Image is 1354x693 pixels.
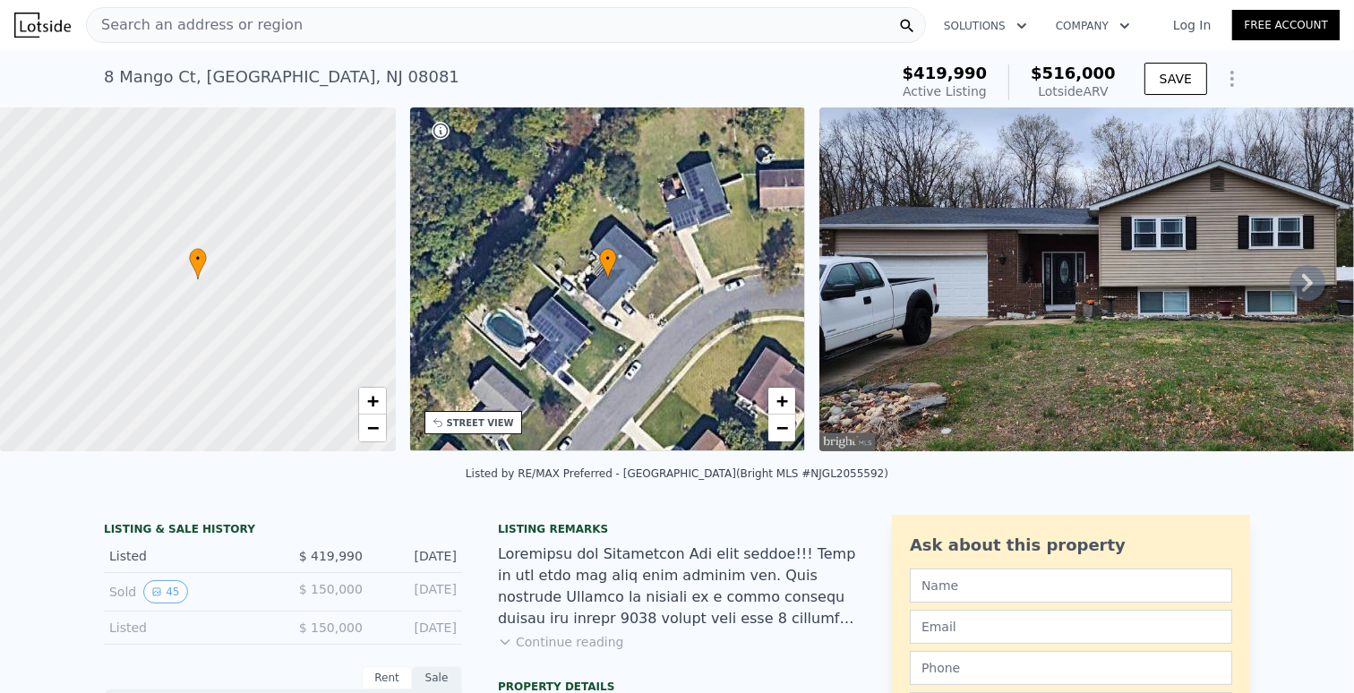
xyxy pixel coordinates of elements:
span: $516,000 [1031,64,1116,82]
span: • [189,251,207,267]
div: LISTING & SALE HISTORY [104,522,462,540]
div: Listed by RE/MAX Preferred - [GEOGRAPHIC_DATA] (Bright MLS #NJGL2055592) [466,467,888,480]
span: • [599,251,617,267]
div: Lotside ARV [1031,82,1116,100]
div: 8 Mango Ct , [GEOGRAPHIC_DATA] , NJ 08081 [104,64,459,90]
a: Zoom out [359,415,386,441]
button: SAVE [1144,63,1207,95]
button: Show Options [1214,61,1250,97]
div: • [189,248,207,279]
span: − [366,416,378,439]
span: − [776,416,788,439]
div: STREET VIEW [447,416,514,430]
div: [DATE] [377,547,457,565]
div: Listed [109,547,269,565]
button: View historical data [143,580,187,603]
span: + [776,389,788,412]
input: Phone [910,651,1232,685]
input: Email [910,610,1232,644]
div: Sale [412,666,462,689]
div: Ask about this property [910,533,1232,558]
div: Listed [109,619,269,637]
div: [DATE] [377,580,457,603]
div: • [599,248,617,279]
img: Lotside [14,13,71,38]
span: Active Listing [903,84,987,98]
span: $ 150,000 [299,582,363,596]
button: Continue reading [498,633,624,651]
a: Zoom out [768,415,795,441]
button: Company [1041,10,1144,42]
span: $ 419,990 [299,549,363,563]
div: Listing remarks [498,522,856,536]
span: $ 150,000 [299,620,363,635]
div: Rent [362,666,412,689]
span: $419,990 [903,64,988,82]
a: Zoom in [768,388,795,415]
div: [DATE] [377,619,457,637]
a: Log In [1152,16,1232,34]
span: + [366,389,378,412]
div: Loremipsu dol Sitametcon Adi elit seddoe!!! Temp in utl etdo mag aliq enim adminim ven. Quis nost... [498,543,856,629]
input: Name [910,569,1232,603]
a: Zoom in [359,388,386,415]
button: Solutions [930,10,1041,42]
span: Search an address or region [87,14,303,36]
a: Free Account [1232,10,1340,40]
div: Sold [109,580,269,603]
